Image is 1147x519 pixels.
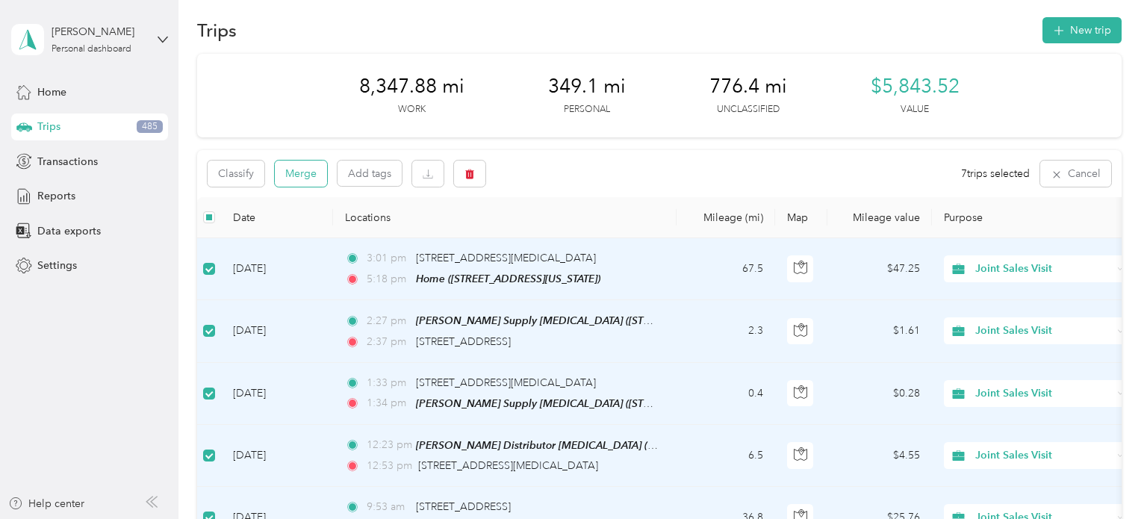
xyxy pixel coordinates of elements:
[932,197,1141,238] th: Purpose
[275,161,327,187] button: Merge
[975,323,1112,339] span: Joint Sales Visit
[677,425,775,487] td: 6.5
[367,395,409,411] span: 1:34 pm
[901,103,929,116] p: Value
[137,120,163,134] span: 485
[827,238,932,300] td: $47.25
[827,300,932,362] td: $1.61
[564,103,610,116] p: Personal
[416,335,511,348] span: [STREET_ADDRESS]
[338,161,402,186] button: Add tags
[208,161,264,187] button: Classify
[367,334,409,350] span: 2:37 pm
[677,238,775,300] td: 67.5
[416,376,596,389] span: [STREET_ADDRESS][MEDICAL_DATA]
[677,300,775,362] td: 2.3
[367,437,409,453] span: 12:23 pm
[827,197,932,238] th: Mileage value
[418,459,598,472] span: [STREET_ADDRESS][MEDICAL_DATA]
[367,313,409,329] span: 2:27 pm
[367,375,409,391] span: 1:33 pm
[221,238,333,300] td: [DATE]
[709,75,787,99] span: 776.4 mi
[8,496,84,512] button: Help center
[975,261,1112,277] span: Joint Sales Visit
[221,300,333,362] td: [DATE]
[677,197,775,238] th: Mileage (mi)
[961,166,1030,181] span: 7 trips selected
[975,385,1112,402] span: Joint Sales Visit
[37,84,66,100] span: Home
[37,223,101,239] span: Data exports
[221,425,333,487] td: [DATE]
[398,103,426,116] p: Work
[37,258,77,273] span: Settings
[717,103,780,116] p: Unclassified
[333,197,677,238] th: Locations
[52,45,131,54] div: Personal dashboard
[416,439,880,452] span: [PERSON_NAME] Distributor [MEDICAL_DATA] ([STREET_ADDRESS][MEDICAL_DATA][US_STATE])
[548,75,626,99] span: 349.1 mi
[827,363,932,425] td: $0.28
[416,273,600,285] span: Home ([STREET_ADDRESS][US_STATE])
[367,250,409,267] span: 3:01 pm
[37,188,75,204] span: Reports
[416,314,861,327] span: [PERSON_NAME] Supply [MEDICAL_DATA] ([STREET_ADDRESS][MEDICAL_DATA][US_STATE])
[416,397,861,410] span: [PERSON_NAME] Supply [MEDICAL_DATA] ([STREET_ADDRESS][MEDICAL_DATA][US_STATE])
[416,252,596,264] span: [STREET_ADDRESS][MEDICAL_DATA]
[975,447,1112,464] span: Joint Sales Visit
[775,197,827,238] th: Map
[1063,435,1147,519] iframe: Everlance-gr Chat Button Frame
[367,499,409,515] span: 9:53 am
[221,363,333,425] td: [DATE]
[52,24,145,40] div: [PERSON_NAME]
[367,458,412,474] span: 12:53 pm
[871,75,960,99] span: $5,843.52
[416,500,511,513] span: [STREET_ADDRESS]
[1040,161,1111,187] button: Cancel
[827,425,932,487] td: $4.55
[37,119,60,134] span: Trips
[1042,17,1122,43] button: New trip
[37,154,98,170] span: Transactions
[221,197,333,238] th: Date
[197,22,237,38] h1: Trips
[677,363,775,425] td: 0.4
[359,75,464,99] span: 8,347.88 mi
[367,271,409,288] span: 5:18 pm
